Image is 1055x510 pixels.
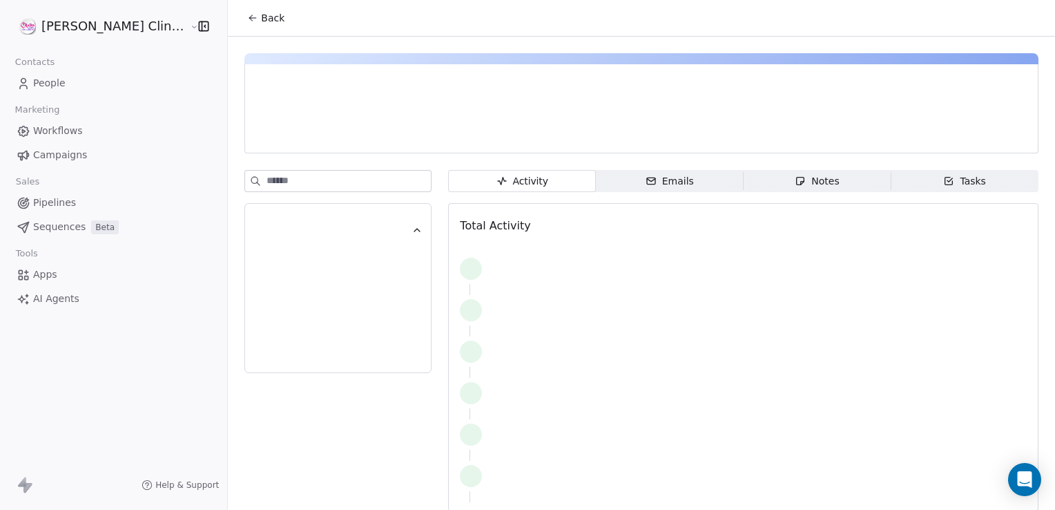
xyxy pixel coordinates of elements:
[17,15,180,38] button: [PERSON_NAME] Clinic External
[142,480,219,491] a: Help & Support
[9,52,61,73] span: Contacts
[11,287,216,310] a: AI Agents
[239,6,293,30] button: Back
[11,263,216,286] a: Apps
[11,120,216,142] a: Workflows
[33,124,83,138] span: Workflows
[11,191,216,214] a: Pipelines
[460,219,530,232] span: Total Activity
[33,76,66,91] span: People
[33,196,76,210] span: Pipelines
[19,18,36,35] img: RASYA-Clinic%20Circle%20icon%20Transparent.png
[9,100,66,120] span: Marketing
[10,243,43,264] span: Tools
[91,220,119,234] span: Beta
[33,220,86,234] span: Sequences
[41,17,186,35] span: [PERSON_NAME] Clinic External
[646,174,694,189] div: Emails
[795,174,839,189] div: Notes
[33,267,57,282] span: Apps
[1008,463,1041,496] div: Open Intercom Messenger
[11,216,216,238] a: SequencesBeta
[10,171,46,192] span: Sales
[261,11,284,25] span: Back
[155,480,219,491] span: Help & Support
[943,174,986,189] div: Tasks
[11,144,216,167] a: Campaigns
[11,72,216,95] a: People
[33,148,87,162] span: Campaigns
[33,292,79,306] span: AI Agents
